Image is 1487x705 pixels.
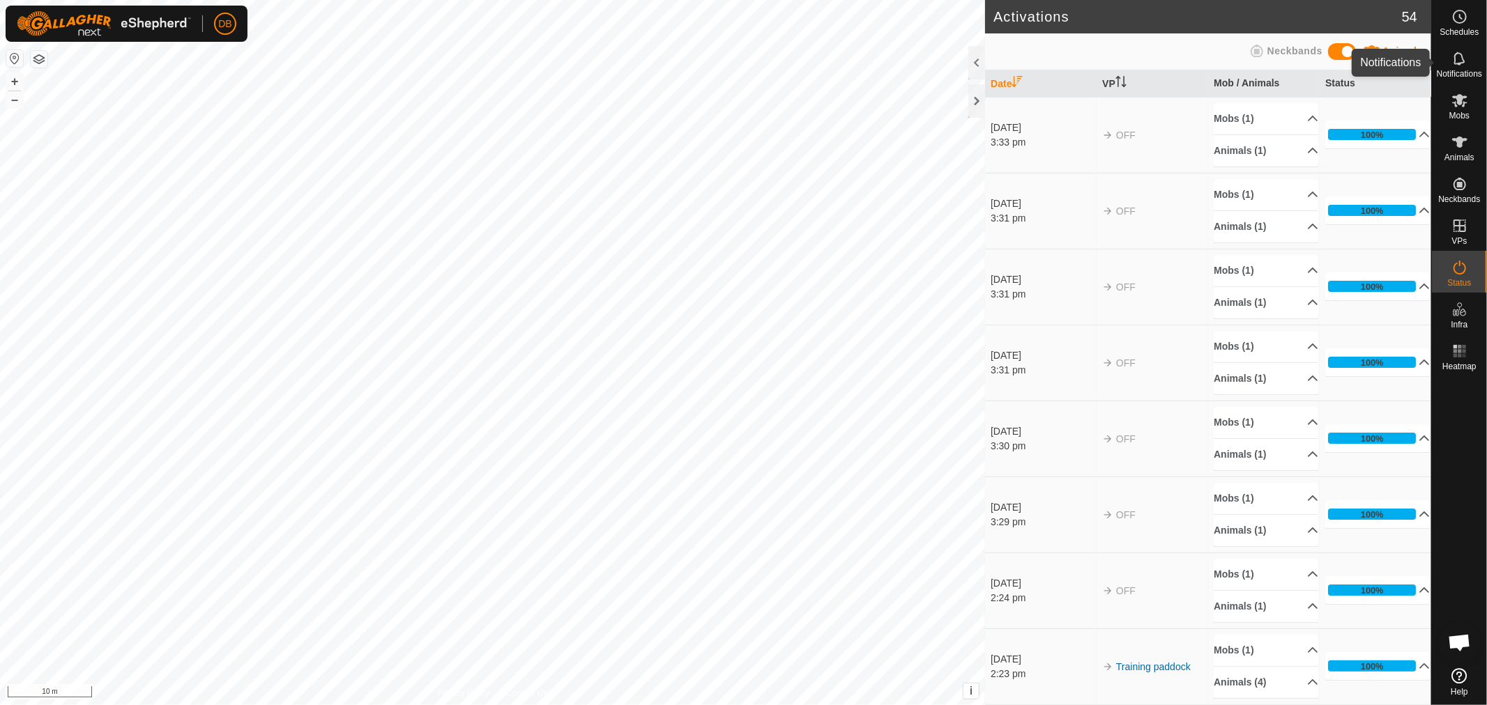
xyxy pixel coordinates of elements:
a: Privacy Policy [438,687,490,699]
p-accordion-header: 100% [1325,272,1430,300]
span: Notifications [1437,70,1482,78]
span: OFF [1116,206,1136,217]
p-accordion-header: 100% [1325,500,1430,528]
button: Reset Map [6,50,23,67]
div: [DATE] [991,576,1095,591]
span: OFF [1116,433,1136,444]
p-accordion-header: 100% [1325,196,1430,224]
div: 3:31 pm [991,211,1095,226]
a: Training paddock [1116,661,1191,672]
th: VP [1097,70,1208,98]
div: 100% [1328,129,1416,140]
p-accordion-header: Mobs (1) [1214,103,1318,134]
div: 3:33 pm [991,135,1095,150]
p-accordion-header: Animals (4) [1214,667,1318,698]
div: 100% [1361,508,1384,521]
div: 100% [1361,204,1384,217]
div: [DATE] [991,121,1095,135]
div: [DATE] [991,272,1095,287]
span: Animals [1382,45,1423,56]
div: 3:31 pm [991,363,1095,378]
button: + [6,73,23,90]
div: 3:31 pm [991,287,1095,302]
a: Help [1432,663,1487,702]
span: DB [218,17,231,31]
div: [DATE] [991,196,1095,211]
p-sorticon: Activate to sort [1115,78,1127,89]
div: [DATE] [991,348,1095,363]
p-accordion-header: Animals (1) [1214,135,1318,166]
button: Map Layers [31,51,47,68]
span: Heatmap [1442,362,1477,371]
div: [DATE] [991,500,1095,515]
div: 2:23 pm [991,667,1095,681]
div: 100% [1361,356,1384,369]
div: 100% [1361,584,1384,597]
img: arrow [1102,661,1113,672]
span: Neckbands [1438,195,1480,203]
p-accordion-header: 100% [1325,121,1430,148]
div: 100% [1328,660,1416,672]
a: Contact Us [506,687,547,699]
p-accordion-header: Animals (1) [1214,363,1318,394]
div: 100% [1361,280,1384,293]
div: 100% [1361,660,1384,673]
img: arrow [1102,357,1113,369]
th: Status [1320,70,1431,98]
span: OFF [1116,585,1136,596]
div: [DATE] [991,652,1095,667]
p-accordion-header: Animals (1) [1214,211,1318,242]
img: arrow [1102,206,1113,217]
div: 100% [1361,432,1384,445]
span: Infra [1451,320,1467,329]
button: i [963,683,979,699]
span: Schedules [1440,28,1479,36]
div: 3:30 pm [991,439,1095,454]
p-sorticon: Activate to sort [1012,78,1023,89]
img: arrow [1102,585,1113,596]
img: arrow [1102,281,1113,293]
div: 100% [1361,128,1384,141]
p-accordion-header: Mobs (1) [1214,407,1318,438]
img: arrow [1102,130,1113,141]
span: OFF [1116,130,1136,141]
span: OFF [1116,509,1136,520]
p-accordion-header: Animals (1) [1214,591,1318,622]
span: OFF [1116,357,1136,369]
p-accordion-header: 100% [1325,576,1430,604]
th: Date [985,70,1097,98]
div: 100% [1328,509,1416,520]
p-accordion-header: Animals (1) [1214,287,1318,318]
div: 100% [1328,205,1416,216]
span: VPs [1451,237,1467,245]
div: 2:24 pm [991,591,1095,605]
span: Neckbands [1267,45,1322,56]
p-accordion-header: 100% [1325,424,1430,452]
p-accordion-header: 100% [1325,652,1430,680]
button: – [6,91,23,108]
h2: Activations [993,8,1402,25]
span: Help [1451,688,1468,696]
p-accordion-header: Animals (1) [1214,515,1318,546]
span: Animals [1444,153,1474,162]
p-accordion-header: Mobs (1) [1214,255,1318,286]
span: OFF [1116,281,1136,293]
span: i [970,685,973,697]
th: Mob / Animals [1208,70,1320,98]
div: Open chat [1439,621,1481,663]
div: 100% [1328,357,1416,368]
span: 54 [1402,6,1417,27]
img: arrow [1102,433,1113,444]
div: 100% [1328,433,1416,444]
p-accordion-header: Mobs (1) [1214,483,1318,514]
span: Status [1447,279,1471,287]
p-accordion-header: 100% [1325,348,1430,376]
p-accordion-header: Animals (1) [1214,439,1318,470]
p-accordion-header: Mobs (1) [1214,635,1318,666]
p-accordion-header: Mobs (1) [1214,179,1318,210]
div: 3:29 pm [991,515,1095,529]
p-accordion-header: Mobs (1) [1214,331,1318,362]
img: Gallagher Logo [17,11,191,36]
div: 100% [1328,281,1416,292]
span: Mobs [1449,111,1470,120]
